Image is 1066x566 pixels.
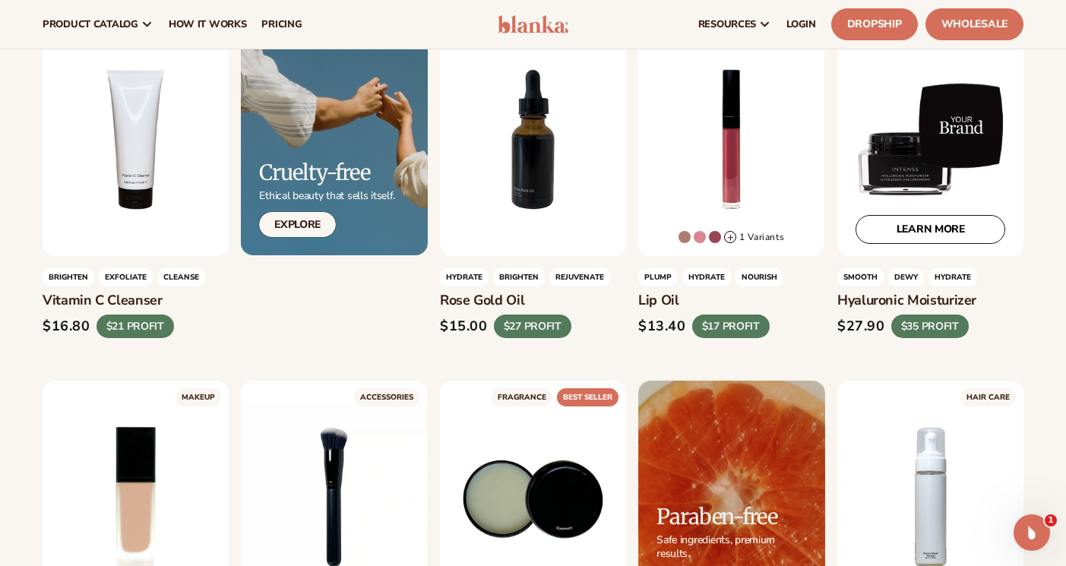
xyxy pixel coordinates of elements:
[656,533,777,561] p: Safe ingredients, premium results.
[43,318,90,335] div: $16.80
[259,161,395,185] h2: Cruelty-free
[259,189,395,203] p: Ethical beauty that sells itself.
[440,292,626,308] h3: Rose gold oil
[1045,514,1057,526] span: 1
[925,8,1023,40] a: Wholesale
[440,318,488,335] div: $15.00
[1014,514,1050,551] iframe: Intercom live chat
[493,267,545,286] span: Brighten
[786,18,816,30] span: LOGIN
[692,315,770,338] div: $17 PROFIT
[43,267,94,286] span: brighten
[549,267,610,286] span: rejuvenate
[856,214,1005,243] a: LEARN MORE
[259,212,336,237] a: Explore
[837,267,884,286] span: Smooth
[638,292,824,308] h3: Lip oil
[169,18,247,30] span: How It Works
[698,18,756,30] span: resources
[831,8,918,40] a: Dropship
[888,267,924,286] span: dewy
[837,318,885,335] div: $27.90
[735,267,783,286] span: nourish
[656,505,777,529] h2: Paraben-free
[638,267,678,286] span: Plump
[498,15,569,33] img: logo
[157,267,205,286] span: cleanse
[682,267,731,286] span: HYDRATE
[928,267,977,286] span: hydrate
[96,315,174,338] div: $21 PROFIT
[43,292,229,308] h3: Vitamin C Cleanser
[43,18,138,30] span: product catalog
[638,318,686,335] div: $13.40
[890,315,968,338] div: $35 PROFIT
[440,267,489,286] span: HYDRATE
[837,292,1023,308] h3: Hyaluronic moisturizer
[99,267,153,286] span: exfoliate
[261,18,302,30] span: pricing
[493,315,571,338] div: $27 PROFIT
